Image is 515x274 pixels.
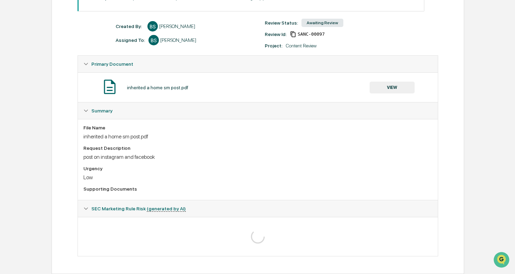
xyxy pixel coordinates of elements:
u: (generated by AI) [147,206,186,212]
a: 🗄️Attestations [47,84,89,97]
img: Document Icon [101,78,118,95]
div: [PERSON_NAME] [160,37,196,43]
div: post on instagram and facebook [83,154,432,160]
div: BS [147,21,158,31]
span: Preclearance [14,87,45,94]
div: Primary Document [78,72,438,102]
div: Project: [265,43,282,48]
button: VIEW [370,82,415,93]
span: Attestations [57,87,86,94]
span: SEC Marketing Rule Risk [91,206,186,211]
div: Review Status: [265,20,298,26]
span: bf9c4c3c-a2e6-4cc8-b137-4ae296cc08bb [298,31,325,37]
a: 🖐️Preclearance [4,84,47,97]
div: Urgency [83,166,432,171]
div: BS [148,35,159,45]
p: How can we help? [7,15,126,26]
div: Created By: ‎ ‎ [116,24,144,29]
span: Data Lookup [14,100,44,107]
div: [PERSON_NAME] [159,24,195,29]
img: 1746055101610-c473b297-6a78-478c-a979-82029cc54cd1 [7,53,19,65]
a: 🔎Data Lookup [4,98,46,110]
div: Summary [78,102,438,119]
div: Primary Document [78,56,438,72]
span: Summary [91,108,112,113]
div: Content Review [286,43,317,48]
div: Request Description [83,145,432,151]
div: Review Id: [265,31,287,37]
button: Start new chat [118,55,126,63]
div: SEC Marketing Rule Risk (generated by AI) [78,217,438,256]
div: File Name [83,125,432,130]
span: Primary Document [91,61,133,67]
div: Awaiting Review [301,19,343,27]
div: 🖐️ [7,88,12,93]
div: Start new chat [24,53,114,60]
div: SEC Marketing Rule Risk (generated by AI) [78,200,438,217]
div: We're available if you need us! [24,60,88,65]
div: inherited a home sm post.pdf [83,133,432,140]
div: 🗄️ [50,88,56,93]
iframe: Open customer support [493,251,512,270]
a: Powered byPylon [49,117,84,122]
div: Summary [78,119,438,200]
div: Supporting Documents [83,186,432,192]
div: inherited a home sm post.pdf [127,85,188,90]
div: 🔎 [7,101,12,107]
div: Assigned To: [116,37,145,43]
span: Pylon [69,117,84,122]
div: Low [83,174,432,181]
